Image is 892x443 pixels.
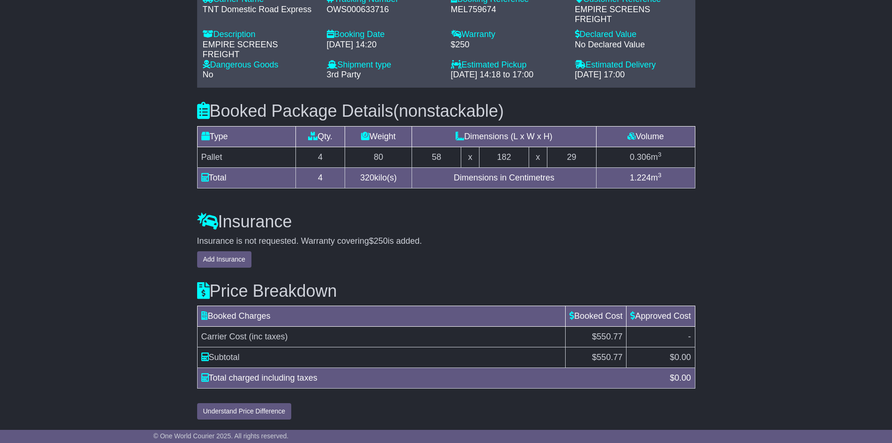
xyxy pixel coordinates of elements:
span: 550.77 [597,353,622,362]
span: No [203,70,214,79]
td: Type [197,126,295,147]
div: $250 [451,40,566,50]
span: $550.77 [592,332,622,341]
sup: 3 [658,172,662,179]
div: [DATE] 14:18 to 17:00 [451,70,566,80]
div: Estimated Delivery [575,60,690,70]
h3: Booked Package Details [197,102,695,120]
span: 0.00 [674,353,691,362]
span: © One World Courier 2025. All rights reserved. [154,432,289,440]
td: 80 [345,147,412,167]
button: Understand Price Difference [197,403,292,420]
div: [DATE] 14:20 [327,40,442,50]
td: Dimensions in Centimetres [412,167,597,188]
span: $250 [369,236,388,246]
td: kilo(s) [345,167,412,188]
div: EMPIRE SCREENS FREIGHT [203,40,317,60]
div: Shipment type [327,60,442,70]
span: 3rd Party [327,70,361,79]
div: OWS000633716 [327,5,442,15]
td: Subtotal [197,347,566,368]
div: [DATE] 17:00 [575,70,690,80]
td: x [461,147,479,167]
td: Volume [596,126,695,147]
td: Dimensions (L x W x H) [412,126,597,147]
div: MEL759674 [451,5,566,15]
span: Carrier Cost [201,332,247,341]
div: Estimated Pickup [451,60,566,70]
td: Pallet [197,147,295,167]
td: 4 [295,167,345,188]
td: 182 [479,147,529,167]
td: Booked Charges [197,306,566,327]
div: Description [203,30,317,40]
td: $ [627,347,695,368]
td: x [529,147,547,167]
span: (nonstackable) [393,101,504,120]
td: 29 [547,147,596,167]
h3: Price Breakdown [197,282,695,300]
td: $ [566,347,627,368]
span: 0.306 [630,152,651,162]
td: 58 [412,147,461,167]
span: 1.224 [630,173,651,182]
h3: Insurance [197,212,695,231]
div: Dangerous Goods [203,60,317,70]
div: Warranty [451,30,566,40]
td: m [596,167,695,188]
sup: 3 [658,151,662,158]
td: 4 [295,147,345,167]
td: Weight [345,126,412,147]
td: Booked Cost [566,306,627,327]
td: Qty. [295,126,345,147]
div: $ [665,372,695,384]
div: Declared Value [575,30,690,40]
span: 320 [360,173,374,182]
button: Add Insurance [197,251,251,268]
div: Total charged including taxes [197,372,665,384]
td: m [596,147,695,167]
td: Total [197,167,295,188]
div: No Declared Value [575,40,690,50]
span: 0.00 [674,373,691,383]
div: TNT Domestic Road Express [203,5,317,15]
span: - [688,332,691,341]
div: EMPIRE SCREENS FREIGHT [575,5,690,25]
div: Booking Date [327,30,442,40]
td: Approved Cost [627,306,695,327]
span: (inc taxes) [249,332,288,341]
div: Insurance is not requested. Warranty covering is added. [197,236,695,247]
